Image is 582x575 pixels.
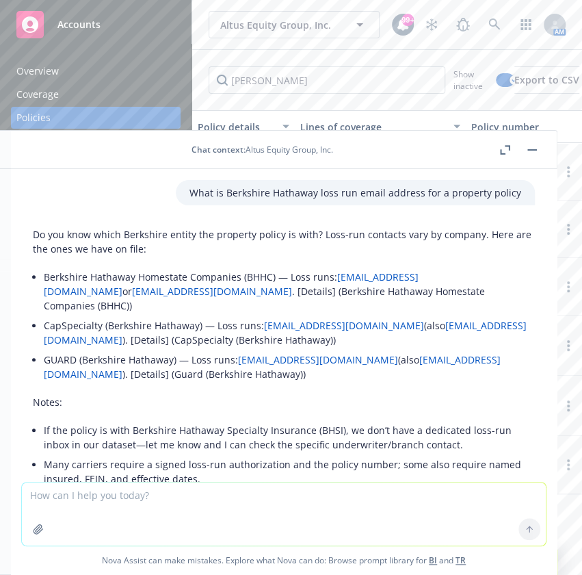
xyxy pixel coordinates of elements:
[300,120,445,134] div: Lines of coverage
[33,227,535,256] p: Do you know which Berkshire entity the property policy is with? Loss-run contacts vary by company...
[191,144,333,155] div: : Altus Equity Group, Inc.
[560,221,577,238] a: more
[238,353,398,366] a: [EMAIL_ADDRESS][DOMAIN_NAME]
[455,554,466,566] a: TR
[220,18,339,32] span: Altus Equity Group, Inc.
[191,144,243,155] span: Chat context
[44,420,535,455] li: If the policy is with Berkshire Hathaway Specialty Insurance (BHSI), we don’t have a dedicated lo...
[264,319,424,332] a: [EMAIL_ADDRESS][DOMAIN_NAME]
[453,68,490,92] span: Show inactive
[44,316,535,350] li: CapSpecialty (Berkshire Hathaway) — Loss runs: (also ). [Details] (CapSpecialty (Berkshire Hathaw...
[189,186,521,200] p: What is Berkshire Hathaway loss run email address for a property policy
[16,60,59,82] div: Overview
[33,395,535,409] p: Notes:
[560,337,577,354] a: more
[11,107,181,129] a: Policies
[471,120,582,134] div: Policy number
[44,267,535,316] li: Berkshire Hathaway Homestate Companies (BHHC) — Loss runs: or . [Details] (Berkshire Hathaway Hom...
[11,60,181,82] a: Overview
[192,110,295,143] button: Policy details
[44,455,535,489] li: Many carriers require a signed loss-run authorization and the policy number; some also require na...
[11,5,181,44] a: Accounts
[209,11,380,38] button: Altus Equity Group, Inc.
[418,11,445,38] a: Stop snowing
[44,350,535,384] li: GUARD (Berkshire Hathaway) — Loss runs: (also ). [Details] (Guard (Berkshire Hathaway))
[560,164,577,180] a: more
[16,84,59,105] div: Coverage
[449,11,477,38] a: Report a Bug
[514,66,579,94] button: Export to CSV
[295,110,466,143] button: Lines of coverage
[560,279,577,295] a: more
[16,546,551,574] span: Nova Assist can make mistakes. Explore what Nova can do: Browse prompt library for and
[401,14,414,26] div: 99+
[57,19,101,30] span: Accounts
[429,554,437,566] a: BI
[209,66,445,94] input: Filter by keyword...
[560,457,577,473] a: more
[514,73,579,86] span: Export to CSV
[512,11,540,38] a: Switch app
[16,107,51,129] div: Policies
[11,84,181,105] a: Coverage
[560,398,577,414] a: more
[481,11,508,38] a: Search
[132,285,292,298] a: [EMAIL_ADDRESS][DOMAIN_NAME]
[198,120,274,134] div: Policy details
